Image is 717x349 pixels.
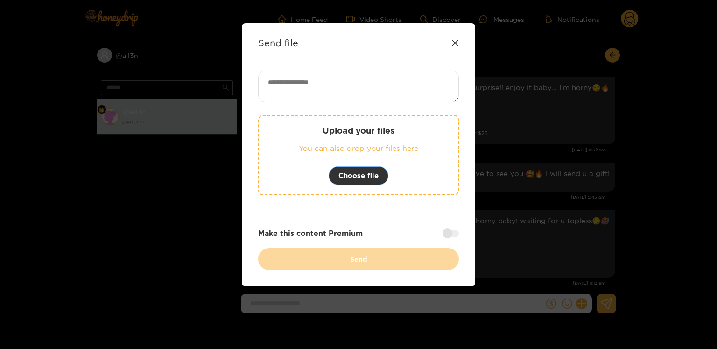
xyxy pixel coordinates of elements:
button: Choose file [329,166,388,185]
span: Choose file [338,170,379,181]
p: Upload your files [278,125,439,136]
button: Send [258,248,459,270]
strong: Send file [258,37,298,48]
p: You can also drop your files here [278,143,439,154]
strong: Make this content Premium [258,228,363,239]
